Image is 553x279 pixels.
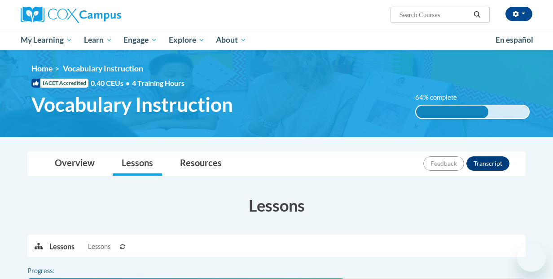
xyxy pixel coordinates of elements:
[505,7,532,21] button: Account Settings
[91,78,132,88] span: 0.40 CEUs
[113,152,162,176] a: Lessons
[466,156,509,171] button: Transcript
[14,30,539,50] div: Main menu
[46,152,104,176] a: Overview
[171,152,231,176] a: Resources
[118,30,163,50] a: Engage
[49,242,75,252] p: Lessons
[63,64,143,73] span: Vocabulary Instruction
[211,30,253,50] a: About
[163,30,211,50] a: Explore
[88,242,110,252] span: Lessons
[496,35,533,44] span: En español
[21,35,72,45] span: My Learning
[399,9,470,20] input: Search Courses
[517,243,546,272] iframe: Button to launch messaging window
[15,30,78,50] a: My Learning
[490,31,539,49] a: En español
[78,30,118,50] a: Learn
[84,35,112,45] span: Learn
[31,79,88,88] span: IACET Accredited
[423,156,464,171] button: Feedback
[126,79,130,87] span: •
[132,79,184,87] span: 4 Training Hours
[31,93,233,116] span: Vocabulary Instruction
[470,9,484,20] button: Search
[169,35,205,45] span: Explore
[415,93,467,102] label: 64% complete
[21,7,182,23] a: Cox Campus
[416,106,488,118] div: 64% complete
[216,35,246,45] span: About
[27,266,79,276] label: Progress:
[123,35,157,45] span: Engage
[31,64,53,73] a: Home
[21,7,121,23] img: Cox Campus
[27,194,526,217] h3: Lessons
